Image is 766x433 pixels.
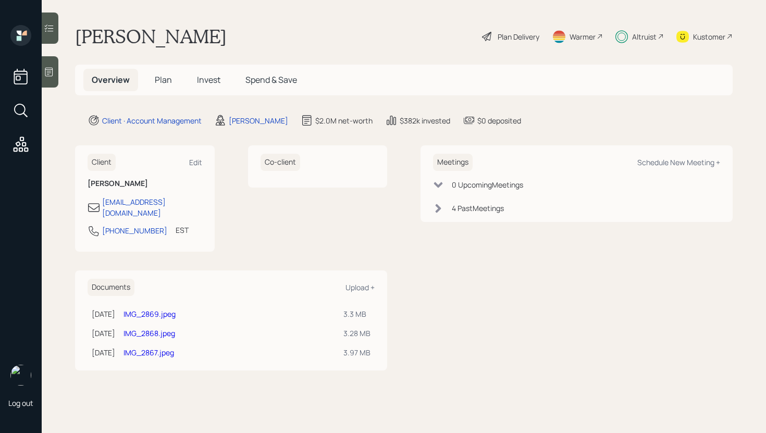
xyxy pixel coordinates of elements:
a: IMG_2867.jpeg [123,348,174,357]
div: 3.97 MB [343,347,370,358]
h6: Client [88,154,116,171]
div: Edit [189,157,202,167]
img: retirable_logo.png [10,365,31,386]
div: EST [176,225,189,236]
div: Upload + [345,282,375,292]
div: 0 Upcoming Meeting s [452,179,523,190]
div: [DATE] [92,347,115,358]
div: Client · Account Management [102,115,202,126]
h6: Documents [88,279,134,296]
a: IMG_2869.jpeg [123,309,176,319]
div: [DATE] [92,308,115,319]
div: Schedule New Meeting + [637,157,720,167]
div: 3.3 MB [343,308,370,319]
div: $382k invested [400,115,450,126]
h1: [PERSON_NAME] [75,25,227,48]
h6: Co-client [261,154,300,171]
div: 4 Past Meeting s [452,203,504,214]
div: [EMAIL_ADDRESS][DOMAIN_NAME] [102,196,202,218]
a: IMG_2868.jpeg [123,328,175,338]
div: $0 deposited [477,115,521,126]
div: [DATE] [92,328,115,339]
h6: Meetings [433,154,473,171]
div: 3.28 MB [343,328,370,339]
span: Spend & Save [245,74,297,85]
div: [PHONE_NUMBER] [102,225,167,236]
div: Plan Delivery [498,31,539,42]
h6: [PERSON_NAME] [88,179,202,188]
div: $2.0M net-worth [315,115,373,126]
div: Altruist [632,31,657,42]
div: Log out [8,398,33,408]
div: Kustomer [693,31,725,42]
div: [PERSON_NAME] [229,115,288,126]
span: Overview [92,74,130,85]
div: Warmer [570,31,596,42]
span: Plan [155,74,172,85]
span: Invest [197,74,220,85]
